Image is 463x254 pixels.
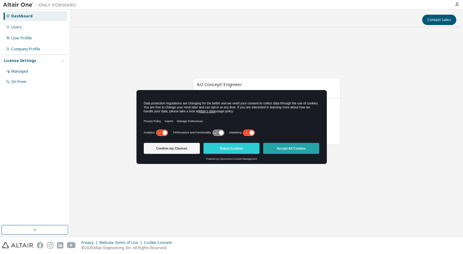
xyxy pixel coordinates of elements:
[3,2,79,8] img: Altair One
[197,89,335,94] p: Expires on [DATE] UTC
[67,242,76,249] img: youtube.svg
[57,242,63,249] img: linkedin.svg
[2,242,33,249] img: altair_logo.svg
[422,15,456,25] button: Contact Sales
[11,25,22,30] div: Users
[81,245,175,250] p: © 2025 Altair Engineering, Inc. All Rights Reserved.
[11,47,40,52] div: Company Profile
[37,242,43,249] img: facebook.svg
[144,240,175,245] div: Cookie Consent
[11,14,33,19] div: Dashboard
[11,36,32,41] div: User Profile
[11,69,28,74] div: Managed
[47,242,53,249] img: instagram.svg
[4,58,36,63] div: License Settings
[99,240,144,245] div: Website Terms of Use
[81,240,99,245] div: Privacy
[197,81,242,87] span: AU Concept Engineer
[11,79,27,84] div: On Prem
